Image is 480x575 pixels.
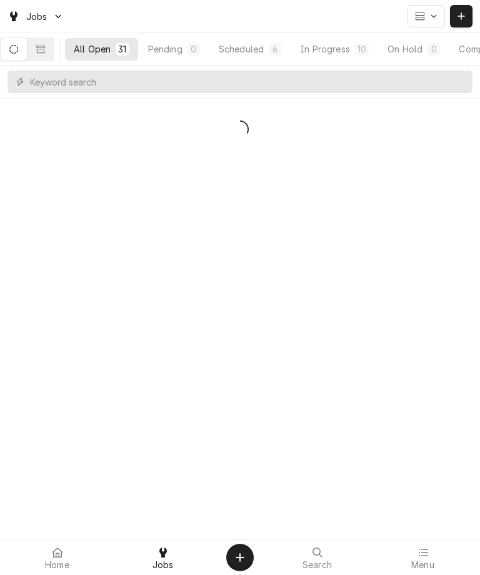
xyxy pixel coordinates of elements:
button: Create Object [226,544,254,571]
span: Home [45,560,69,570]
div: All Open [74,42,111,56]
span: Jobs [26,10,47,23]
div: 6 [271,42,279,56]
a: Search [265,543,369,573]
div: In Progress [300,42,350,56]
div: 0 [190,42,197,56]
a: Home [5,543,109,573]
a: Menu [371,543,475,573]
span: Jobs [152,560,174,570]
span: Search [302,560,332,570]
span: Loading... [231,116,249,142]
span: Menu [411,560,434,570]
a: Go to Jobs [2,6,69,27]
div: 31 [118,42,126,56]
div: Pending [148,42,182,56]
a: Jobs [111,543,215,573]
div: 10 [357,42,366,56]
div: 0 [430,42,437,56]
input: Keyword search [30,71,466,93]
div: Scheduled [219,42,264,56]
div: On Hold [387,42,422,56]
